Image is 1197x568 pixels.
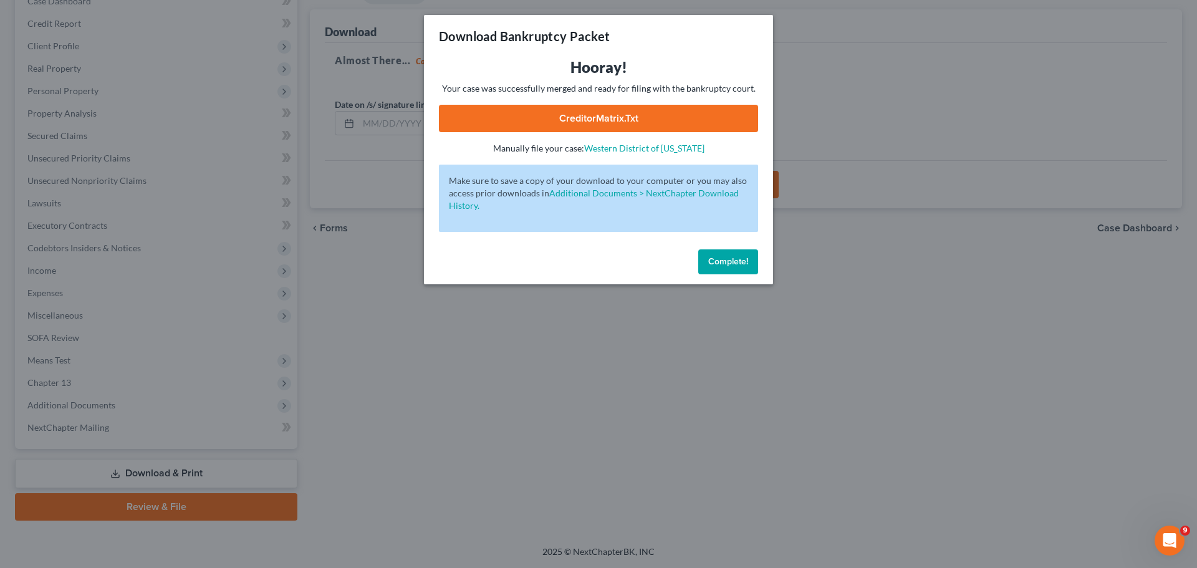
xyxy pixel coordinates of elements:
[439,142,758,155] p: Manually file your case:
[1155,526,1185,556] iframe: Intercom live chat
[449,188,739,211] a: Additional Documents > NextChapter Download History.
[584,143,704,153] a: Western District of [US_STATE]
[439,27,610,45] h3: Download Bankruptcy Packet
[449,175,748,212] p: Make sure to save a copy of your download to your computer or you may also access prior downloads in
[708,256,748,267] span: Complete!
[1180,526,1190,536] span: 9
[439,57,758,77] h3: Hooray!
[439,105,758,132] a: CreditorMatrix.txt
[698,249,758,274] button: Complete!
[439,82,758,95] p: Your case was successfully merged and ready for filing with the bankruptcy court.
